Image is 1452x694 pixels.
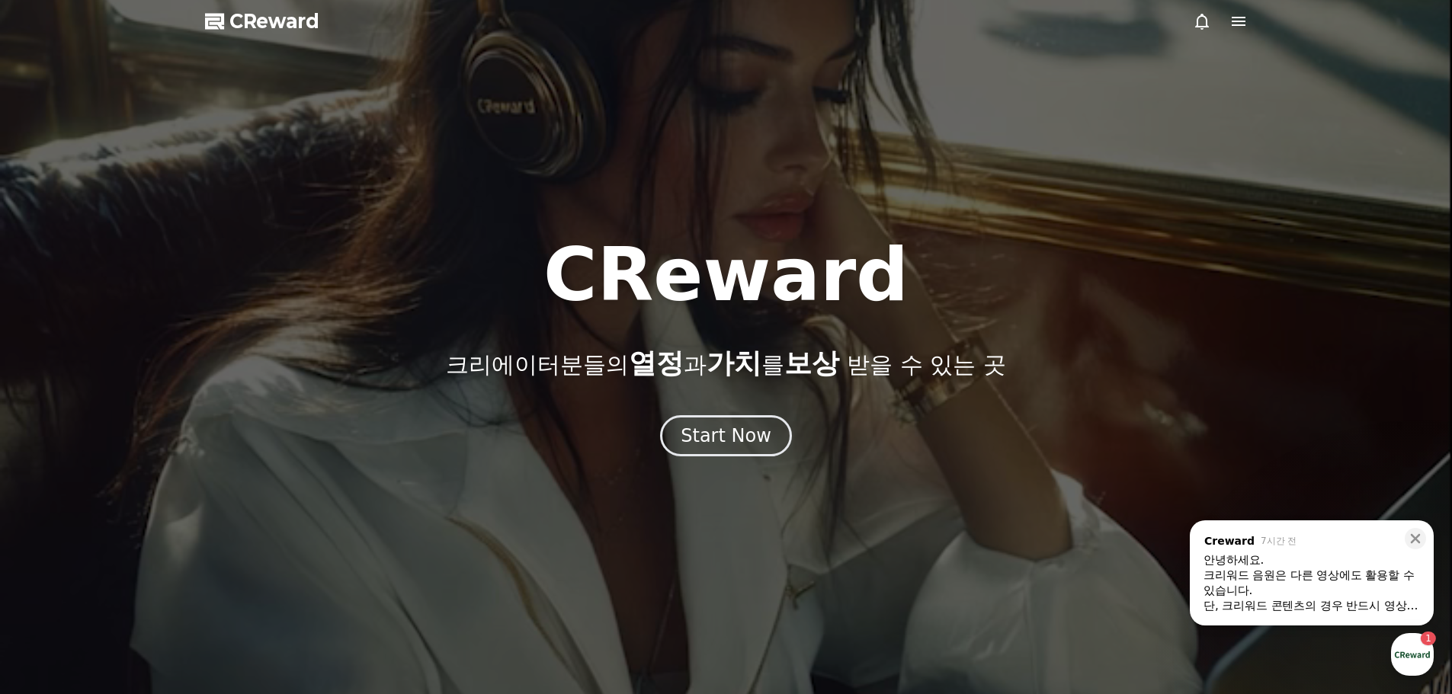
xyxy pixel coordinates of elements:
[660,430,792,445] a: Start Now
[629,347,684,379] span: 열정
[707,347,761,379] span: 가치
[446,348,1005,379] p: 크리에이터분들의 과 를 받을 수 있는 곳
[660,415,792,456] button: Start Now
[543,238,909,312] h1: CReward
[205,9,319,34] a: CReward
[229,9,319,34] span: CReward
[681,424,771,448] div: Start Now
[784,347,839,379] span: 보상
